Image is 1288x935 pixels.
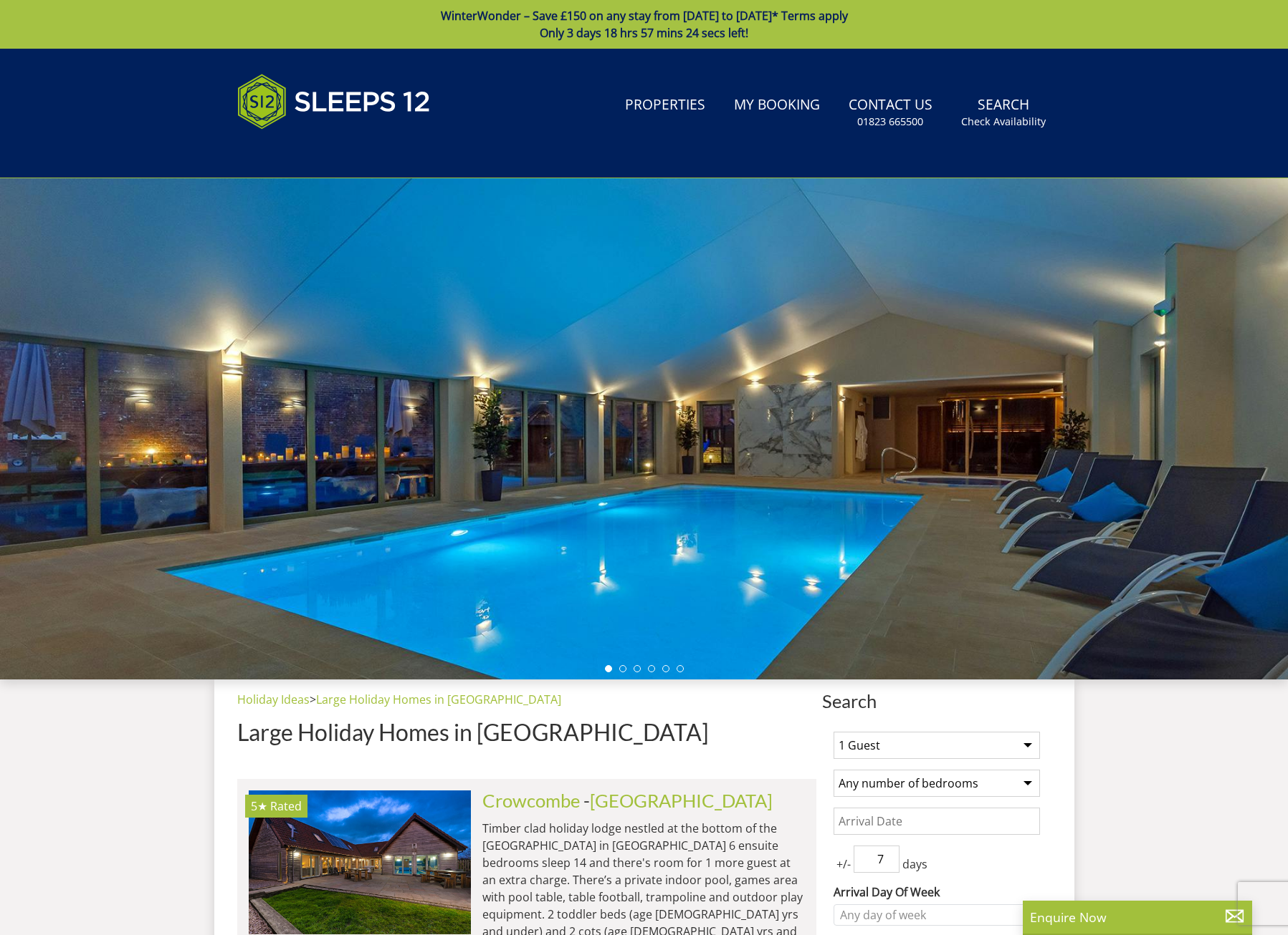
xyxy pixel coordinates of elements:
[834,904,1040,926] div: Combobox
[955,89,1051,136] a: SearchCheck Availability
[836,907,1022,923] div: Any day of week
[961,115,1046,129] small: Check Availability
[900,856,930,873] span: days
[310,692,316,707] span: >
[230,146,381,158] iframe: Customer reviews powered by Trustpilot
[834,856,854,873] span: +/-
[251,798,267,814] span: Crowcombe has a 5 star rating under the Quality in Tourism Scheme
[857,115,923,129] small: 01823 665500
[822,691,1051,711] span: Search
[316,692,561,707] a: Large Holiday Homes in [GEOGRAPHIC_DATA]
[237,66,431,137] img: Sleeps 12
[270,798,302,814] span: Rated
[249,790,471,934] img: crowcombe-somerset-groups-2-dusk.original.jpg
[237,720,816,745] h1: Large Holiday Homes in [GEOGRAPHIC_DATA]
[1030,908,1245,926] p: Enquire Now
[843,89,938,136] a: Contact Us01823 665500
[619,89,711,122] a: Properties
[590,790,773,811] a: [GEOGRAPHIC_DATA]
[583,790,773,811] span: -
[834,883,1040,901] label: Arrival Day Of Week
[249,790,471,934] a: 5★ Rated
[540,25,748,41] span: Only 3 days 18 hrs 57 mins 24 secs left!
[482,790,580,811] a: Crowcombe
[728,89,826,122] a: My Booking
[834,808,1040,835] input: Arrival Date
[237,692,310,707] a: Holiday Ideas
